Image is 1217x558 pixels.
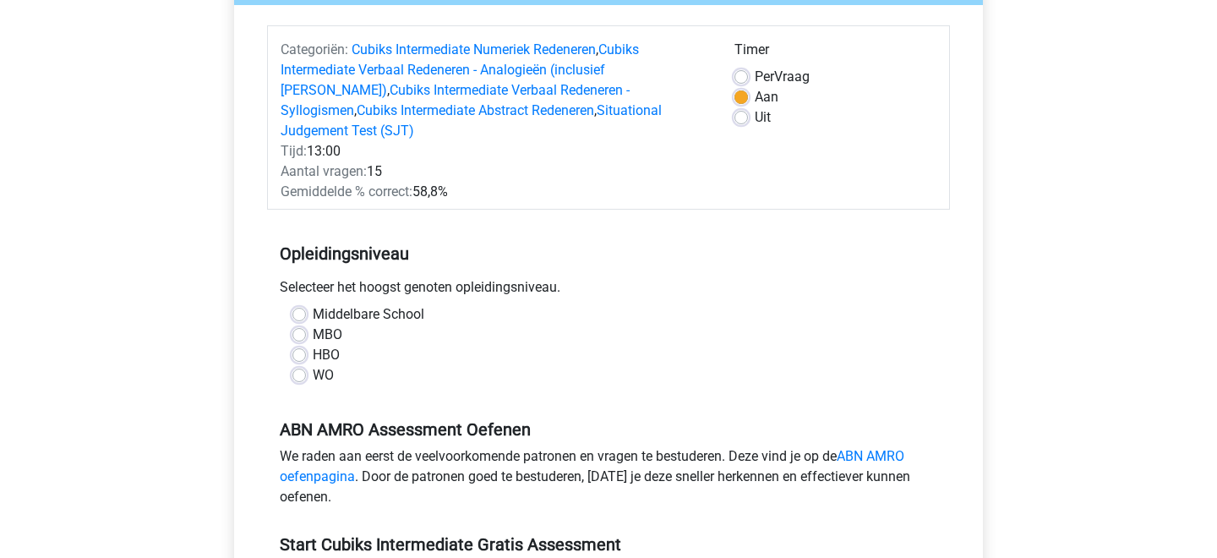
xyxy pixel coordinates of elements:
h5: ABN AMRO Assessment Oefenen [280,419,937,440]
span: Gemiddelde % correct: [281,183,412,200]
label: Aan [755,87,778,107]
div: We raden aan eerst de veelvoorkomende patronen en vragen te bestuderen. Deze vind je op de . Door... [267,446,950,514]
a: Situational Judgement Test (SJT) [281,102,662,139]
a: ABN AMRO oefenpagina [280,448,904,484]
label: Uit [755,107,771,128]
div: Timer [734,40,936,67]
span: Tijd: [281,143,307,159]
div: , , , , [268,40,722,141]
label: Middelbare School [313,304,424,325]
label: HBO [313,345,340,365]
a: Cubiks Intermediate Verbaal Redeneren - Analogieën (inclusief [PERSON_NAME]) [281,41,639,98]
a: Cubiks Intermediate Abstract Redeneren [357,102,594,118]
h5: Opleidingsniveau [280,237,937,271]
div: 58,8% [268,182,722,202]
div: Selecteer het hoogst genoten opleidingsniveau. [267,277,950,304]
div: 15 [268,161,722,182]
label: Vraag [755,67,810,87]
a: Cubiks Intermediate Numeriek Redeneren [352,41,596,57]
label: WO [313,365,334,386]
label: MBO [313,325,342,345]
a: Cubiks Intermediate Verbaal Redeneren - Syllogismen [281,82,630,118]
div: 13:00 [268,141,722,161]
span: Categoriën: [281,41,348,57]
span: Aantal vragen: [281,163,367,179]
span: Per [755,68,774,85]
h5: Start Cubiks Intermediate Gratis Assessment [280,534,937,555]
